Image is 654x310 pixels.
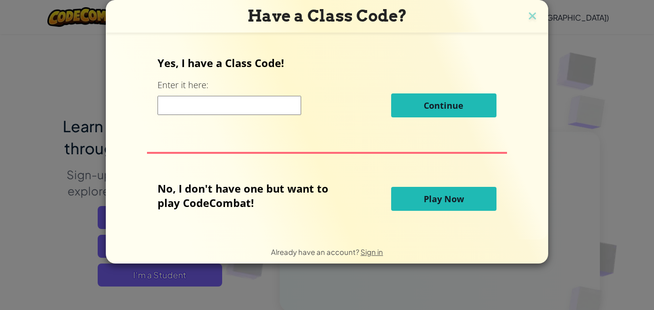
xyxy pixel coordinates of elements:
[391,187,496,211] button: Play Now
[391,93,496,117] button: Continue
[424,193,464,205] span: Play Now
[158,56,496,70] p: Yes, I have a Class Code!
[271,247,361,256] span: Already have an account?
[158,181,343,210] p: No, I don't have one but want to play CodeCombat!
[361,247,383,256] a: Sign in
[158,79,208,91] label: Enter it here:
[526,10,539,24] img: close icon
[248,6,407,25] span: Have a Class Code?
[424,100,463,111] span: Continue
